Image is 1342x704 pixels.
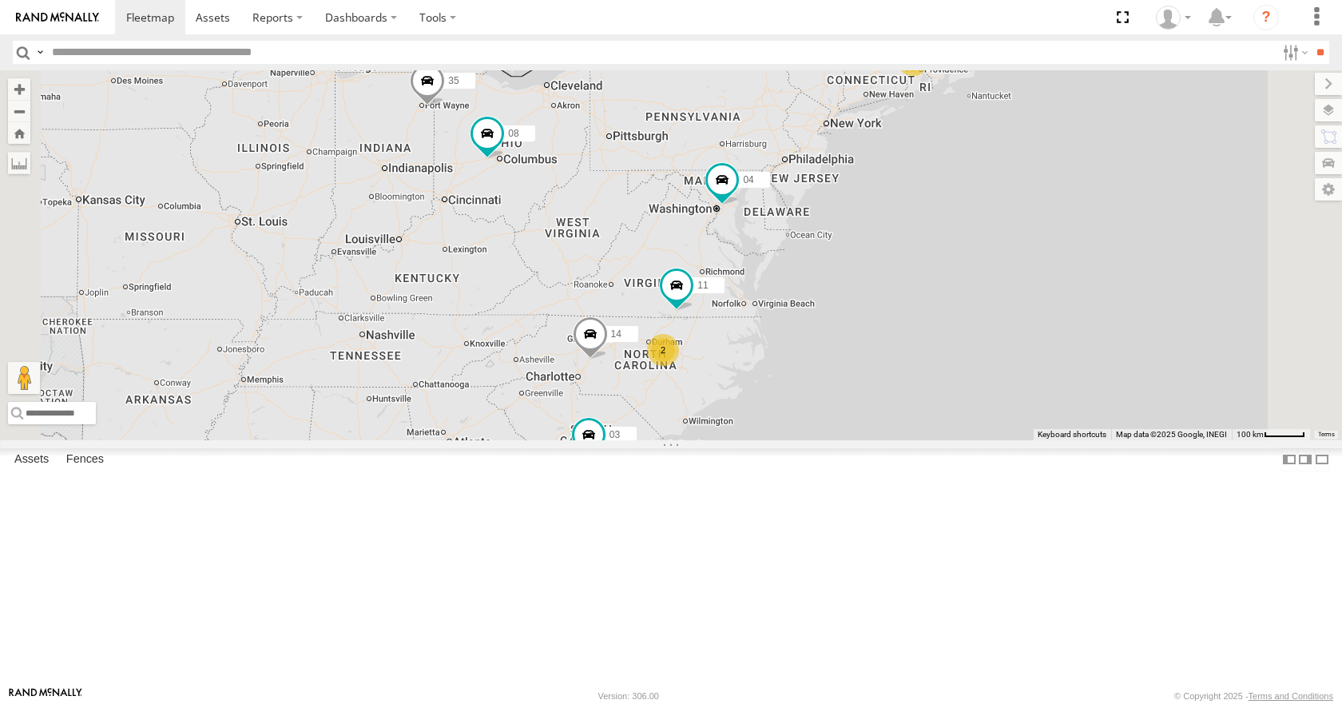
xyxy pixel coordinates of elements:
img: rand-logo.svg [16,12,99,23]
span: 03 [609,429,620,440]
button: Zoom Home [8,122,30,144]
label: Search Query [34,41,46,64]
label: Assets [6,449,57,471]
label: Dock Summary Table to the Left [1281,448,1297,471]
span: Map data ©2025 Google, INEGI [1116,430,1227,439]
button: Map Scale: 100 km per 48 pixels [1232,429,1310,440]
button: Zoom out [8,100,30,122]
label: Search Filter Options [1276,41,1311,64]
button: Drag Pegman onto the map to open Street View [8,362,40,394]
span: 11 [697,280,708,292]
div: © Copyright 2025 - [1174,691,1333,701]
a: Terms (opens in new tab) [1318,431,1335,437]
label: Measure [8,152,30,174]
div: Aaron Kuchrawy [1150,6,1197,30]
div: Version: 306.00 [598,691,659,701]
span: 14 [611,328,621,340]
label: Map Settings [1315,178,1342,201]
a: Terms and Conditions [1249,691,1333,701]
span: 35 [448,75,459,86]
label: Hide Summary Table [1314,448,1330,471]
label: Dock Summary Table to the Right [1297,448,1313,471]
span: 100 km [1237,430,1264,439]
span: 08 [508,129,518,140]
button: Zoom in [8,78,30,100]
div: 2 [647,334,679,366]
a: Visit our Website [9,688,82,704]
label: Fences [58,449,112,471]
span: 04 [743,174,753,185]
button: Keyboard shortcuts [1038,429,1106,440]
i: ? [1253,5,1279,30]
